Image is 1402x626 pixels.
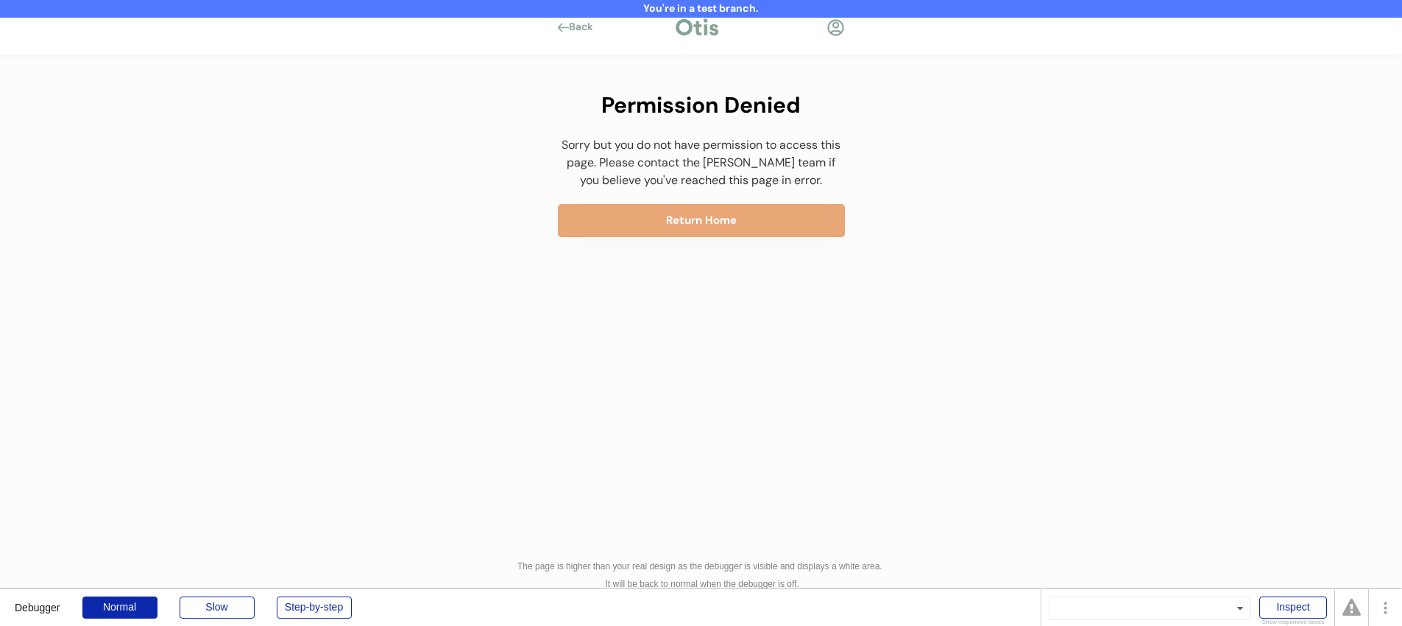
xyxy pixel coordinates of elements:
button: Return Home [558,204,845,237]
div: Debugger [15,589,60,613]
div: Back [569,20,602,35]
div: Show responsive boxes [1259,619,1327,625]
div: Slow [180,597,255,619]
div: Sorry but you do not have permission to access this page. Please contact the [PERSON_NAME] team i... [558,136,845,189]
div: Inspect [1259,597,1327,619]
div: Permission Denied [558,88,845,122]
div: Normal [82,597,157,619]
div: Step-by-step [277,597,352,619]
